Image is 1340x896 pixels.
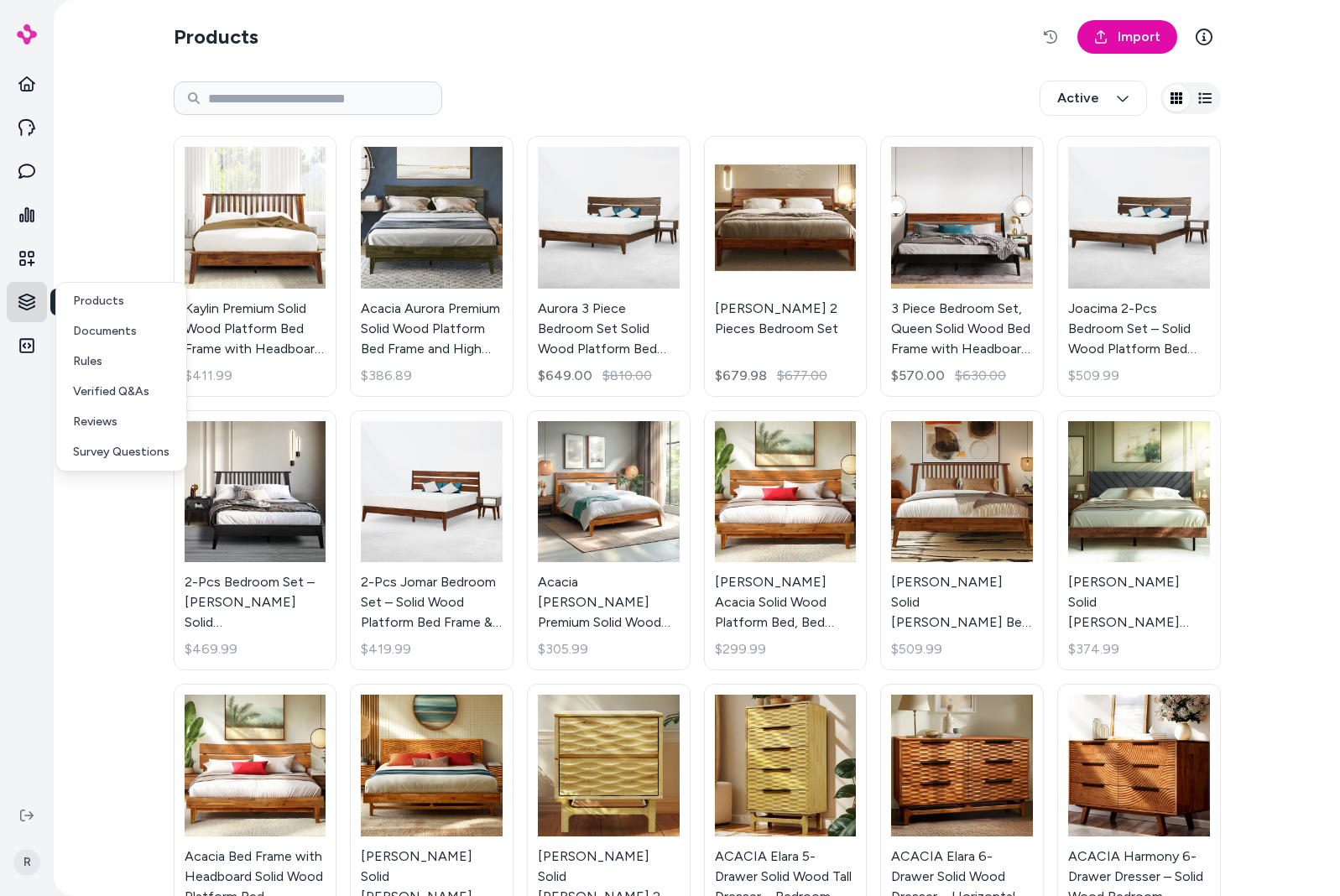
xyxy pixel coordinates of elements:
p: Verified Q&As [73,383,149,400]
p: Products [73,293,124,310]
p: Rules [73,353,102,370]
p: Documents [73,323,137,340]
p: Reviews [73,414,117,430]
p: Survey Questions [73,444,169,461]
